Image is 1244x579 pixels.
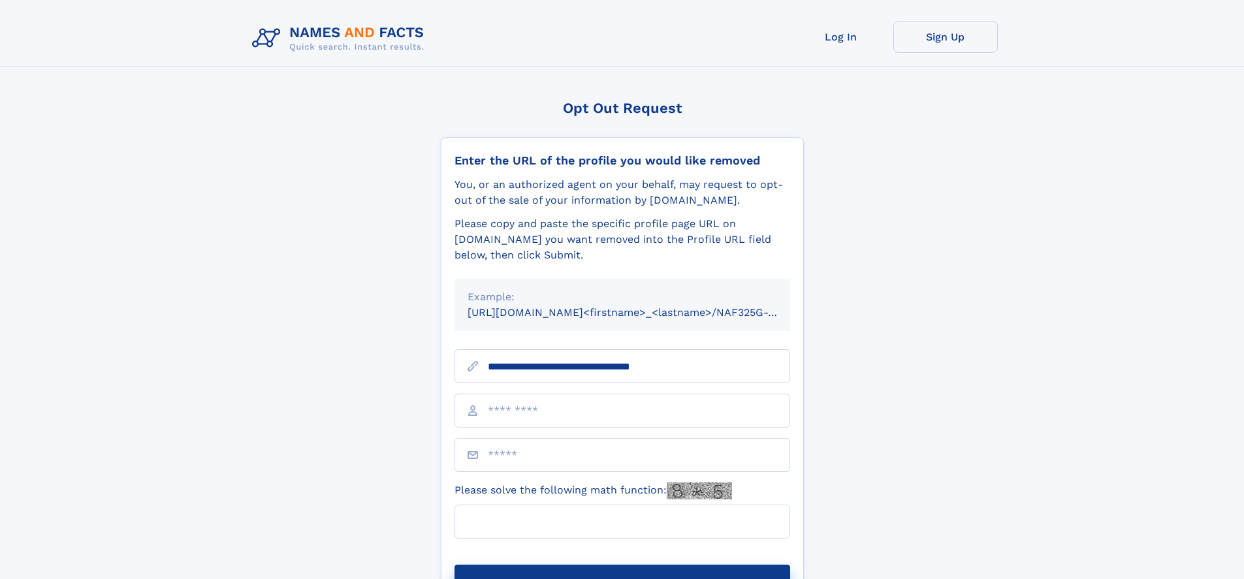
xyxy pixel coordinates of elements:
img: Logo Names and Facts [247,21,435,56]
div: Please copy and paste the specific profile page URL on [DOMAIN_NAME] you want removed into the Pr... [455,216,790,263]
small: [URL][DOMAIN_NAME]<firstname>_<lastname>/NAF325G-xxxxxxxx [468,306,815,319]
a: Sign Up [893,21,998,53]
a: Log In [789,21,893,53]
label: Please solve the following math function: [455,482,732,499]
div: Enter the URL of the profile you would like removed [455,153,790,168]
div: You, or an authorized agent on your behalf, may request to opt-out of the sale of your informatio... [455,177,790,208]
div: Example: [468,289,777,305]
div: Opt Out Request [441,100,804,116]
